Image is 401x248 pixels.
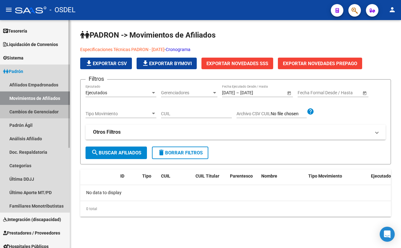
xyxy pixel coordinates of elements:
[3,41,58,48] span: Liquidación de Convenios
[195,173,219,178] span: CUIL Titular
[80,47,164,52] a: Especificaciones Técnicas PADRON - [DATE]
[152,147,208,159] button: Borrar Filtros
[230,173,253,178] span: Parentesco
[3,68,23,75] span: Padrón
[236,90,239,96] span: –
[86,147,147,159] button: Buscar Afiliados
[227,169,259,190] datatable-header-cell: Parentesco
[86,90,107,95] span: Ejecutados
[361,90,368,96] button: Open calendar
[380,227,395,242] div: Open Intercom Messenger
[80,46,391,53] p: -
[86,125,386,140] mat-expansion-panel-header: Otros Filtros
[308,173,342,178] span: Tipo Movimiento
[3,54,23,61] span: Sistema
[85,61,127,66] span: Exportar CSV
[80,58,132,69] button: Exportar CSV
[161,173,170,178] span: CUIL
[286,90,292,96] button: Open calendar
[80,201,391,217] div: 0 total
[201,58,273,69] button: Exportar Novedades SSS
[3,28,27,34] span: Tesorería
[86,111,151,116] span: Tipo Movimiento
[261,173,277,178] span: Nombre
[166,47,190,52] a: Cronograma
[49,3,76,17] span: - OSDEL
[158,149,165,156] mat-icon: delete
[5,6,13,13] mat-icon: menu
[298,90,320,96] input: Fecha inicio
[283,61,357,66] span: Exportar Novedades Prepago
[371,173,391,178] span: Ejecutado
[222,90,235,96] input: Fecha inicio
[259,169,306,190] datatable-header-cell: Nombre
[3,230,60,236] span: Prestadores / Proveedores
[93,129,121,136] strong: Otros Filtros
[159,169,193,190] datatable-header-cell: CUIL
[158,150,203,156] span: Borrar Filtros
[91,150,141,156] span: Buscar Afiliados
[86,75,107,83] h3: Filtros
[85,59,93,67] mat-icon: file_download
[193,169,227,190] datatable-header-cell: CUIL Titular
[206,61,268,66] span: Exportar Novedades SSS
[326,90,357,96] input: Fecha fin
[306,169,368,190] datatable-header-cell: Tipo Movimiento
[140,169,159,190] datatable-header-cell: Tipo
[161,90,212,96] span: Gerenciadores
[3,216,61,223] span: Integración (discapacidad)
[388,6,396,13] mat-icon: person
[80,185,391,201] div: No data to display
[80,31,216,39] span: PADRON -> Movimientos de Afiliados
[307,108,314,115] mat-icon: help
[137,58,197,69] button: Exportar Bymovi
[118,169,140,190] datatable-header-cell: ID
[142,61,192,66] span: Exportar Bymovi
[271,111,307,117] input: Archivo CSV CUIL
[240,90,271,96] input: Fecha fin
[120,173,124,178] span: ID
[91,149,99,156] mat-icon: search
[278,58,362,69] button: Exportar Novedades Prepago
[142,59,149,67] mat-icon: file_download
[142,173,151,178] span: Tipo
[237,111,271,116] span: Archivo CSV CUIL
